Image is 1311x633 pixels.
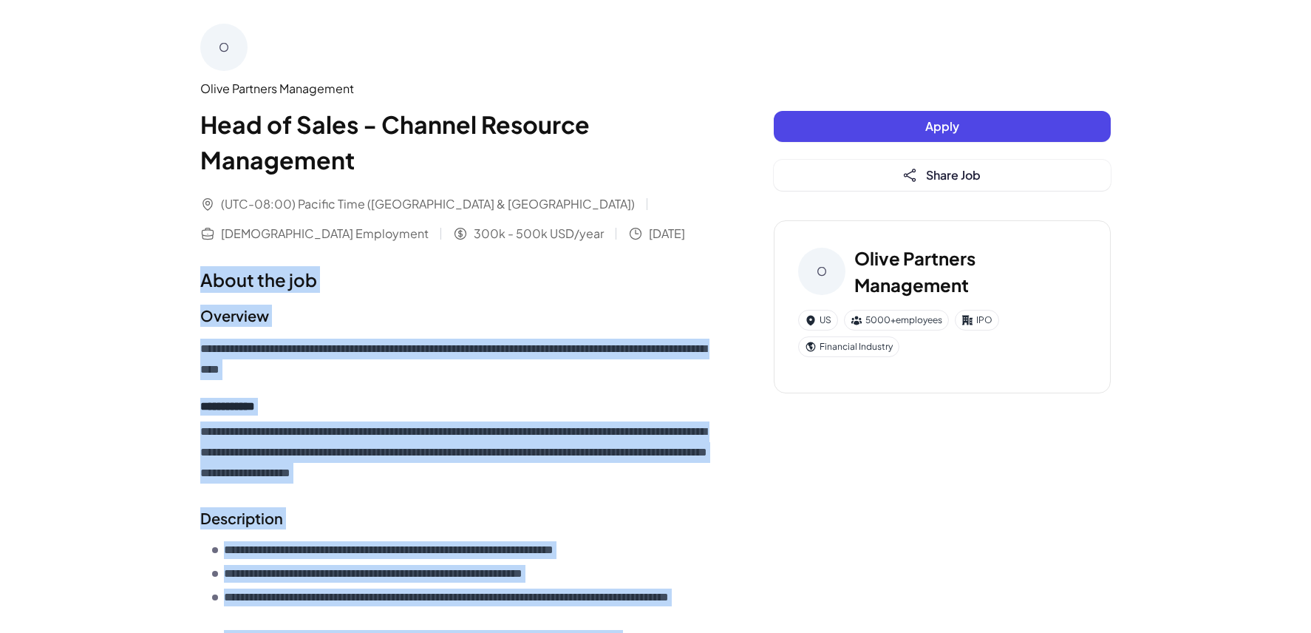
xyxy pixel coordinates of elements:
[200,106,715,177] h1: Head of Sales - Channel Resource Management
[774,160,1111,191] button: Share Job
[200,305,715,327] h2: Overview
[200,507,715,529] h2: Description
[926,167,981,183] span: Share Job
[649,225,685,243] span: [DATE]
[798,310,838,331] div: US
[844,310,949,331] div: 5000+ employees
[955,310,999,331] div: IPO
[798,336,899,357] div: Financial Industry
[774,111,1111,142] button: Apply
[200,80,715,98] div: Olive Partners Management
[221,225,429,243] span: [DEMOGRAPHIC_DATA] Employment
[854,245,1086,298] h3: Olive Partners Management
[474,225,604,243] span: 300k - 500k USD/year
[221,195,635,213] span: (UTC-08:00) Pacific Time ([GEOGRAPHIC_DATA] & [GEOGRAPHIC_DATA])
[798,248,845,295] div: O
[200,266,715,293] h1: About the job
[200,24,248,71] div: O
[925,118,959,134] span: Apply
